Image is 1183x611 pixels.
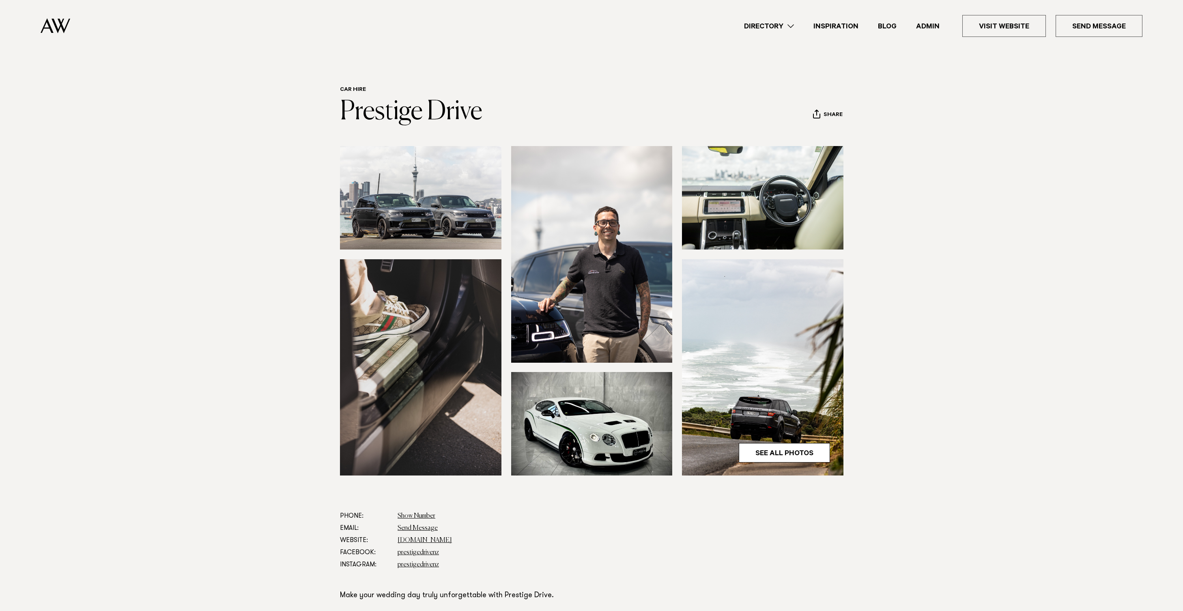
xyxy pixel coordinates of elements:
[340,546,391,559] dt: Facebook:
[340,99,482,125] a: Prestige Drive
[340,510,391,522] dt: Phone:
[398,525,438,531] a: Send Message
[734,21,804,32] a: Directory
[340,522,391,534] dt: Email:
[739,443,830,463] a: See All Photos
[398,549,439,556] a: prestigedrivenz
[804,21,868,32] a: Inspiration
[1056,15,1142,37] a: Send Message
[340,87,366,93] a: Car Hire
[868,21,906,32] a: Blog
[824,112,843,119] span: Share
[340,534,391,546] dt: Website:
[813,109,843,121] button: Share
[41,18,70,33] img: Auckland Weddings Logo
[398,562,439,568] a: prestigedrivenz
[906,21,949,32] a: Admin
[398,537,452,544] a: [DOMAIN_NAME]
[398,513,435,519] a: Show Number
[962,15,1046,37] a: Visit Website
[340,559,391,571] dt: Instagram:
